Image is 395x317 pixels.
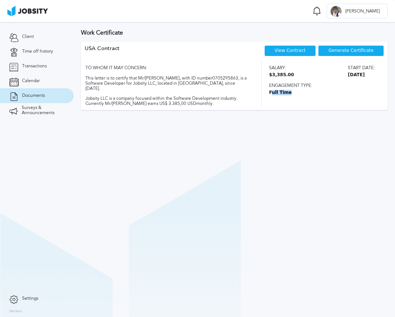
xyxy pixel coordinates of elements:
span: Full Time [269,90,375,95]
span: $3,385.00 [269,73,294,78]
span: Client [22,34,34,39]
span: Time off history [22,49,53,54]
span: Surveys & Announcements [22,105,64,116]
div: USA Contract [85,45,120,60]
span: Salary: [269,66,294,71]
span: Transactions [22,64,47,69]
span: Start date: [348,66,375,71]
span: [DATE] [348,73,375,78]
span: Engagement type: [269,83,375,88]
img: ab4bad089aa723f57921c736e9817d99.png [7,6,48,16]
h3: Work Certificate [81,29,388,36]
button: E[PERSON_NAME] [327,4,388,18]
span: [PERSON_NAME] [342,9,384,14]
a: View Contract [275,48,306,53]
span: Settings [22,296,38,301]
div: E [331,6,342,17]
label: Version: [9,309,23,314]
span: Documents [22,93,45,98]
div: TO WHOM IT MAY CONCERN: This letter is to certify that Mr/[PERSON_NAME], with ID number 070529586... [85,60,248,106]
span: Generate Certificate [329,48,374,53]
span: Calendar [22,78,40,84]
